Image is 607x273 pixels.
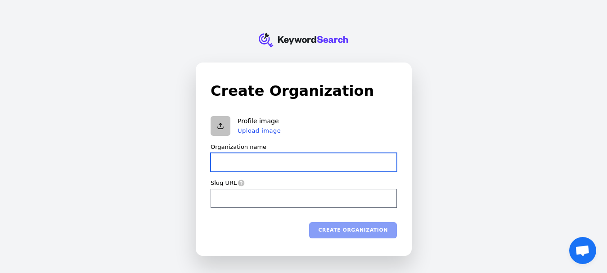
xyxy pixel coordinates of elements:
label: Slug URL [211,179,237,187]
a: Open chat [569,237,596,264]
button: Upload organization logo [211,116,230,136]
label: Organization name [211,143,266,151]
h1: Create Organization [211,80,397,102]
button: Upload image [238,127,281,134]
span: A slug is a human-readable ID that must be unique. It’s often used in URLs. [237,179,245,186]
p: Profile image [238,117,281,125]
